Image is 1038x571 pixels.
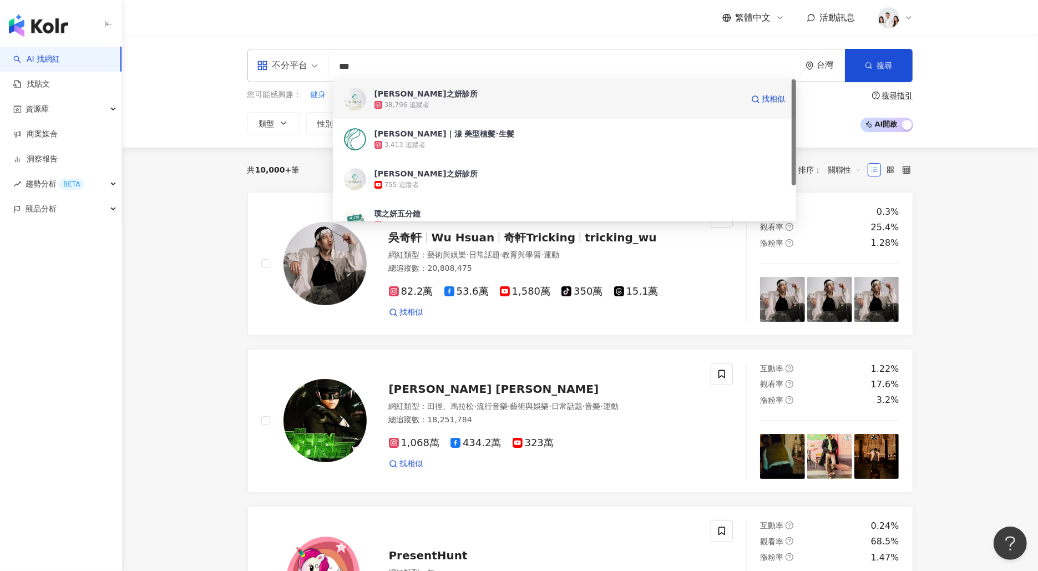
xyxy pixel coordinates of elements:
div: 共 筆 [247,165,300,174]
div: 5,550 追蹤者 [384,220,426,230]
div: 68.5% [871,535,899,548]
div: 網紅類型 ： [389,401,698,412]
img: KOL Avatar [283,222,367,305]
a: 洞察報告 [13,154,58,165]
span: · [500,250,502,259]
button: 搜尋 [845,49,913,82]
span: 教育與學習 [502,250,541,259]
div: 網紅類型 ： [389,250,698,261]
span: question-circle [786,553,793,561]
div: BETA [59,179,84,190]
span: 10,000+ [255,165,292,174]
img: KOL Avatar [283,379,367,462]
div: [PERSON_NAME]｜湶 美型植髮·生髮 [374,128,514,139]
span: 音樂 [585,402,600,411]
span: environment [806,62,814,70]
span: 類型 [259,119,275,128]
a: searchAI 找網紅 [13,54,60,65]
span: Wu Hsuan [432,231,495,244]
img: KOL Avatar [344,128,366,150]
span: · [474,402,477,411]
span: 運動 [544,250,559,259]
span: 互動率 [760,521,783,530]
span: 350萬 [561,286,602,297]
img: post-image [807,434,852,479]
div: [PERSON_NAME]之妍診所 [374,168,478,179]
div: 0.3% [877,206,899,218]
span: 吳奇軒 [389,231,422,244]
span: 奇軒Tricking [504,231,575,244]
a: 找相似 [751,88,786,110]
span: 藝術與娛樂 [428,250,467,259]
span: · [583,402,585,411]
img: logo [9,14,68,37]
span: question-circle [872,92,880,99]
span: 漲粉率 [760,239,783,247]
div: 1.28% [871,237,899,249]
img: KOL Avatar [344,88,366,110]
span: 觀看率 [760,380,783,388]
span: 藝術與娛樂 [510,402,549,411]
a: KOL Avatar吳奇軒Wu Hsuan奇軒Trickingtricking_wu網紅類型：藝術與娛樂·日常話題·教育與學習·運動總追蹤數：20,808,47582.2萬53.6萬1,580萬... [247,192,913,336]
span: tricking_wu [585,231,657,244]
div: [PERSON_NAME]之妍診所 [374,88,478,99]
iframe: Help Scout Beacon - Open [994,527,1027,560]
span: 搜尋 [877,61,893,70]
img: post-image [854,434,899,479]
span: 日常話題 [469,250,500,259]
a: 找相似 [389,307,423,318]
span: 觀看率 [760,537,783,546]
span: 434.2萬 [450,437,502,449]
span: question-circle [786,522,793,529]
span: 趨勢分析 [26,171,84,196]
span: question-circle [786,396,793,404]
span: 活動訊息 [820,12,855,23]
div: 排序： [799,161,868,179]
span: 互動率 [760,364,783,373]
div: 1.47% [871,552,899,564]
div: 不分平台 [257,57,308,74]
span: 日常話題 [551,402,583,411]
span: question-circle [786,223,793,231]
span: 找相似 [400,458,423,469]
span: 資源庫 [26,97,49,122]
span: question-circle [786,380,793,388]
span: question-circle [786,365,793,372]
div: 0.24% [871,520,899,532]
img: KOL Avatar [344,208,366,230]
span: 15.1萬 [614,286,659,297]
span: 競品分析 [26,196,57,221]
div: 25.4% [871,221,899,234]
span: [PERSON_NAME] [PERSON_NAME] [389,382,599,396]
img: post-image [760,434,805,479]
div: 總追蹤數 ： 20,808,475 [389,263,698,274]
span: 82.2萬 [389,286,433,297]
span: 田徑、馬拉松 [428,402,474,411]
span: · [600,402,602,411]
div: 搜尋指引 [882,91,913,100]
span: 性別 [318,119,333,128]
span: appstore [257,60,268,71]
img: post-image [854,277,899,322]
span: 找相似 [762,94,786,105]
span: 323萬 [513,437,554,449]
a: 找貼文 [13,79,50,90]
button: 健身 [310,89,327,101]
span: question-circle [786,239,793,247]
span: · [549,402,551,411]
span: rise [13,180,21,188]
span: 繁體中文 [736,12,771,24]
div: 台灣 [817,60,845,70]
span: PresentHunt [389,549,468,562]
div: 3.2% [877,394,899,406]
span: 您可能感興趣： [247,89,302,100]
span: question-circle [786,537,793,545]
a: 找相似 [389,458,423,469]
span: 關聯性 [828,161,862,179]
span: 漲粉率 [760,553,783,562]
div: 總追蹤數 ： 18,251,784 [389,415,698,426]
a: KOL Avatar[PERSON_NAME] [PERSON_NAME]網紅類型：田徑、馬拉松·流行音樂·藝術與娛樂·日常話題·音樂·運動總追蹤數：18,251,7841,068萬434.2萬... [247,349,913,493]
span: 找相似 [400,307,423,318]
img: KOL Avatar [344,168,366,190]
span: 觀看率 [760,223,783,231]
